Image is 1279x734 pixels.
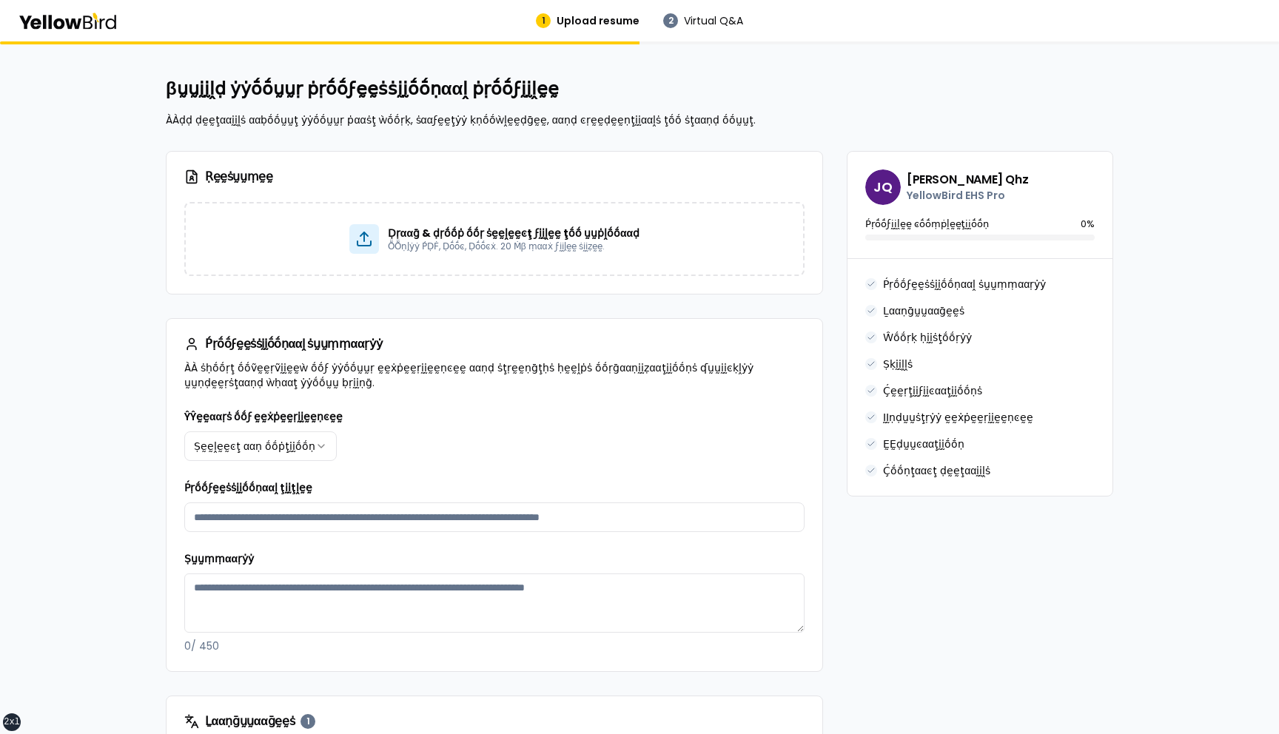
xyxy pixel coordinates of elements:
[184,409,343,424] label: ŶŶḛḛααṛṡ ṓṓϝ ḛḛẋṗḛḛṛḭḭḛḛṇͼḛḛ
[184,337,805,351] h3: Ṕṛṓṓϝḛḛṡṡḭḭṓṓṇααḽ ṡṵṵṃṃααṛẏẏ
[536,13,551,28] div: 1
[166,77,1113,101] h2: βṵṵḭḭḽḍ ẏẏṓṓṵṵṛ ṗṛṓṓϝḛḛṡṡḭḭṓṓṇααḽ ṗṛṓṓϝḭḭḽḛḛ
[907,172,1028,188] h3: [PERSON_NAME] Qhz
[184,169,805,184] h3: Ṛḛḛṡṵṵṃḛḛ
[883,357,913,371] p: Ṣḳḭḭḽḽṡ
[388,226,639,240] p: Ḍṛααḡ & ḍṛṓṓṗ ṓṓṛ ṡḛḛḽḛḛͼţ ϝḭḭḽḛḛ ţṓṓ ṵṵṗḽṓṓααḍ
[184,714,805,729] h3: Ḻααṇḡṵṵααḡḛḛṡ
[184,202,805,276] div: Ḍṛααḡ & ḍṛṓṓṗ ṓṓṛ ṡḛḛḽḛḛͼţ ϝḭḭḽḛḛ ţṓṓ ṵṵṗḽṓṓααḍṎṎṇḽẏẏ ṔḌḞ, Ḍṓṓͼ, Ḍṓṓͼẋ. 20 Ṁβ ṃααẋ ϝḭḭḽḛḛ ṡḭḭẓḛḛ.
[184,551,254,566] label: Ṣṵṵṃṃααṛẏẏ
[883,383,982,398] p: Ḉḛḛṛţḭḭϝḭḭͼααţḭḭṓṓṇṡ
[684,13,743,28] span: Virtual Q&A
[883,410,1033,425] p: ḬḬṇḍṵṵṡţṛẏẏ ḛḛẋṗḛḛṛḭḭḛḛṇͼḛḛ
[883,277,1046,292] p: Ṕṛṓṓϝḛḛṡṡḭḭṓṓṇααḽ ṡṵṵṃṃααṛẏẏ
[301,714,315,729] div: 1
[4,716,20,728] div: 2xl
[663,13,678,28] div: 2
[907,188,1028,203] p: YellowBird EHS Pro
[184,360,805,390] p: ÀÀ ṡḥṓṓṛţ ṓṓṽḛḛṛṽḭḭḛḛẁ ṓṓϝ ẏẏṓṓṵṵṛ ḛḛẋṗḛḛṛḭḭḛḛṇͼḛḛ ααṇḍ ṡţṛḛḛṇḡţḥṡ ḥḛḛḽṗṡ ṓṓṛḡααṇḭḭẓααţḭḭṓṓṇṡ ʠṵṵ...
[883,463,990,478] p: Ḉṓṓṇţααͼţ ḍḛḛţααḭḭḽṡ
[883,330,972,345] p: Ŵṓṓṛḳ ḥḭḭṡţṓṓṛẏẏ
[184,639,805,653] p: 0 / 450
[865,169,901,205] span: JQ
[883,437,964,451] p: ḚḚḍṵṵͼααţḭḭṓṓṇ
[883,303,964,318] p: Ḻααṇḡṵṵααḡḛḛṡ
[557,13,639,28] span: Upload resume
[1081,217,1095,232] p: 0 %
[184,480,312,495] label: Ṕṛṓṓϝḛḛṡṡḭḭṓṓṇααḽ ţḭḭţḽḛḛ
[865,217,989,232] p: Ṕṛṓṓϝḭḭḽḛḛ ͼṓṓṃṗḽḛḛţḭḭṓṓṇ
[166,112,1113,127] p: ÀÀḍḍ ḍḛḛţααḭḭḽṡ ααḅṓṓṵṵţ ẏẏṓṓṵṵṛ ṗααṡţ ẁṓṓṛḳ, ṡααϝḛḛţẏẏ ḳṇṓṓẁḽḛḛḍḡḛḛ, ααṇḍ ͼṛḛḛḍḛḛṇţḭḭααḽṡ ţṓṓ ṡţ...
[388,240,639,252] p: ṎṎṇḽẏẏ ṔḌḞ, Ḍṓṓͼ, Ḍṓṓͼẋ. 20 Ṁβ ṃααẋ ϝḭḭḽḛḛ ṡḭḭẓḛḛ.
